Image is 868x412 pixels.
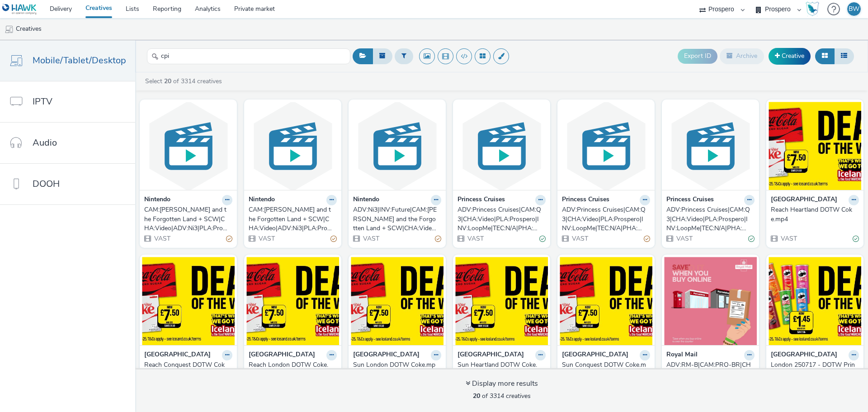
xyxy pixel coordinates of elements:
button: Table [834,48,854,64]
div: Partially valid [226,234,232,243]
a: ADV:RM-B|CAM:PRO-BR|CHA:Video|PLA:Prospero|INV:Azerion|TEC:N/A|PHA:all|OBJ:Awareness|BME:PMP|CFO:... [666,360,755,388]
img: Reach Conquest DOTW Coke.mp4 visual [142,257,235,345]
span: VAST [153,234,170,243]
img: Reach London DOTW Coke.mp4 visual [246,257,339,345]
div: ADV:RM-B|CAM:PRO-BR|CHA:Video|PLA:Prospero|INV:Azerion|TEC:N/A|PHA:all|OBJ:Awareness|BME:PMP|CFO:... [666,360,751,388]
img: mobile [5,25,14,34]
img: Hawk Academy [806,2,819,16]
a: ADV:Princess Cruises|CAM:Q3|CHA:Video|PLA:Prospero|INV:LoopMe|TEC:N/A|PHA:Q3 2025|OBJ:Considerati... [666,205,755,233]
input: Search... [147,48,350,64]
div: ADV:Ni3|INV:Future|CAM:[PERSON_NAME] and the Forgotten Land + SCW|CHA:Video|PLA:Prospero|TEC:N/A|... [353,205,438,233]
strong: [GEOGRAPHIC_DATA] [771,350,837,360]
div: Partially valid [644,234,650,243]
div: BW [849,2,859,16]
strong: Nintendo [144,195,170,205]
a: Hawk Academy [806,2,823,16]
button: Export ID [678,49,717,63]
span: VAST [258,234,275,243]
img: undefined Logo [2,4,37,15]
a: Reach London DOTW Coke.mp4 [249,360,337,379]
img: London 250717 - DOTW Pringles Sun (1) (2) visual [769,257,861,345]
strong: Princess Cruises [458,195,505,205]
strong: [GEOGRAPHIC_DATA] [771,195,837,205]
span: VAST [571,234,588,243]
strong: Nintendo [353,195,379,205]
span: of 3314 creatives [473,392,531,400]
div: ADV:Princess Cruises|CAM:Q3|CHA:Video|PLA:Prospero|INV:LoopMe|TEC:N/A|PHA:Q3 2025|OBJ:Considerati... [562,205,646,233]
span: VAST [362,234,379,243]
div: Display more results [466,379,538,389]
img: ADV:Princess Cruises|CAM:Q3|CHA:Video|PLA:Prospero|INV:LoopMe|TEC:N/A|PHA:Q3 2025|OBJ:Considerati... [664,102,757,190]
a: Reach Heartland DOTW Coke.mp4 [771,205,859,224]
a: ADV:Princess Cruises|CAM:Q3|CHA:Video|PLA:Prospero|INV:LoopMe|TEC:N/A|PHA:Q3 2025|OBJ:Considerati... [562,205,650,233]
a: CAM:[PERSON_NAME] and the Forgotten Land + SCW|CHA:Video|ADV:Ni3|PLA:Prospero|INV:IGN|TEC:N/A|PHA... [249,205,337,233]
span: Audio [33,136,57,149]
div: Reach Conquest DOTW Coke.mp4 [144,360,229,379]
div: Valid [539,234,546,243]
strong: [GEOGRAPHIC_DATA] [562,350,628,360]
strong: [GEOGRAPHIC_DATA] [249,350,315,360]
div: ADV:Princess Cruises|CAM:Q3|CHA:Video|PLA:Prospero|INV:LoopMe|TEC:N/A|PHA:Q3 2025|OBJ:Considerati... [458,205,542,233]
a: Sun Heartland DOTW Coke.mp4 [458,360,546,379]
a: ADV:Ni3|INV:Future|CAM:[PERSON_NAME] and the Forgotten Land + SCW|CHA:Video|PLA:Prospero|TEC:N/A|... [353,205,441,233]
img: CAM:Kirby and the Forgotten Land + SCW|CHA:Video|ADV:Ni3|PLA:Prospero|INV:IGN|TEC:N/A|PHA:Post La... [142,102,235,190]
img: Sun Heartland DOTW Coke.mp4 visual [455,257,548,345]
div: Reach Heartland DOTW Coke.mp4 [771,205,855,224]
strong: [GEOGRAPHIC_DATA] [458,350,524,360]
span: Mobile/Tablet/Desktop [33,54,126,67]
div: ADV:Princess Cruises|CAM:Q3|CHA:Video|PLA:Prospero|INV:LoopMe|TEC:N/A|PHA:Q3 2025|OBJ:Considerati... [666,205,751,233]
a: ADV:Princess Cruises|CAM:Q3|CHA:Video|PLA:Prospero|INV:LoopMe|TEC:N/A|PHA:Q3 2025|OBJ:Considerati... [458,205,546,233]
strong: [GEOGRAPHIC_DATA] [353,350,420,360]
div: Valid [853,234,859,243]
img: ADV:Princess Cruises|CAM:Q3|CHA:Video|PLA:Prospero|INV:LoopMe|TEC:N/A|PHA:Q3 2025|OBJ:Considerati... [560,102,652,190]
img: ADV:RM-B|CAM:PRO-BR|CHA:Video|PLA:Prospero|INV:Azerion|TEC:N/A|PHA:all|OBJ:Awareness|BME:PMP|CFO:... [664,257,757,345]
strong: Royal Mail [666,350,698,360]
a: Sun London DOTW Coke.mp4 [353,360,441,379]
img: Sun Conquest DOTW Coke.mp4 visual [560,257,652,345]
div: London 250717 - DOTW Pringles Sun (1) (2) [771,360,855,379]
button: Grid [815,48,835,64]
div: Reach London DOTW Coke.mp4 [249,360,333,379]
strong: Nintendo [249,195,275,205]
div: Sun Heartland DOTW Coke.mp4 [458,360,542,379]
strong: [GEOGRAPHIC_DATA] [144,350,211,360]
img: CAM:Kirby and the Forgotten Land + SCW|CHA:Video|ADV:Ni3|PLA:Prospero|INV:IGN|TEC:N/A|PHA:Post La... [246,102,339,190]
span: IPTV [33,95,52,108]
div: Partially valid [435,234,441,243]
a: Reach Conquest DOTW Coke.mp4 [144,360,232,379]
span: VAST [780,234,797,243]
img: Sun London DOTW Coke.mp4 visual [351,257,443,345]
span: VAST [467,234,484,243]
a: Creative [769,48,811,64]
a: London 250717 - DOTW Pringles Sun (1) (2) [771,360,859,379]
div: Sun Conquest DOTW Coke.mp4 [562,360,646,379]
button: Archive [720,48,764,64]
span: DOOH [33,177,60,190]
a: Select of 3314 creatives [144,77,226,85]
div: Sun London DOTW Coke.mp4 [353,360,438,379]
a: Sun Conquest DOTW Coke.mp4 [562,360,650,379]
a: CAM:[PERSON_NAME] and the Forgotten Land + SCW|CHA:Video|ADV:Ni3|PLA:Prospero|INV:IGN|TEC:N/A|PHA... [144,205,232,233]
strong: 20 [164,77,171,85]
div: Partially valid [330,234,337,243]
img: ADV:Ni3|INV:Future|CAM:Kirby and the Forgotten Land + SCW|CHA:Video|PLA:Prospero|TEC:N/A|PHA:Post... [351,102,443,190]
div: CAM:[PERSON_NAME] and the Forgotten Land + SCW|CHA:Video|ADV:Ni3|PLA:Prospero|INV:IGN|TEC:N/A|PHA... [144,205,229,233]
div: CAM:[PERSON_NAME] and the Forgotten Land + SCW|CHA:Video|ADV:Ni3|PLA:Prospero|INV:IGN|TEC:N/A|PHA... [249,205,333,233]
img: Reach Heartland DOTW Coke.mp4 visual [769,102,861,190]
img: ADV:Princess Cruises|CAM:Q3|CHA:Video|PLA:Prospero|INV:LoopMe|TEC:N/A|PHA:Q3 2025|OBJ:Considerati... [455,102,548,190]
div: Valid [748,234,755,243]
span: VAST [675,234,693,243]
strong: 20 [473,392,480,400]
strong: Princess Cruises [562,195,609,205]
strong: Princess Cruises [666,195,714,205]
